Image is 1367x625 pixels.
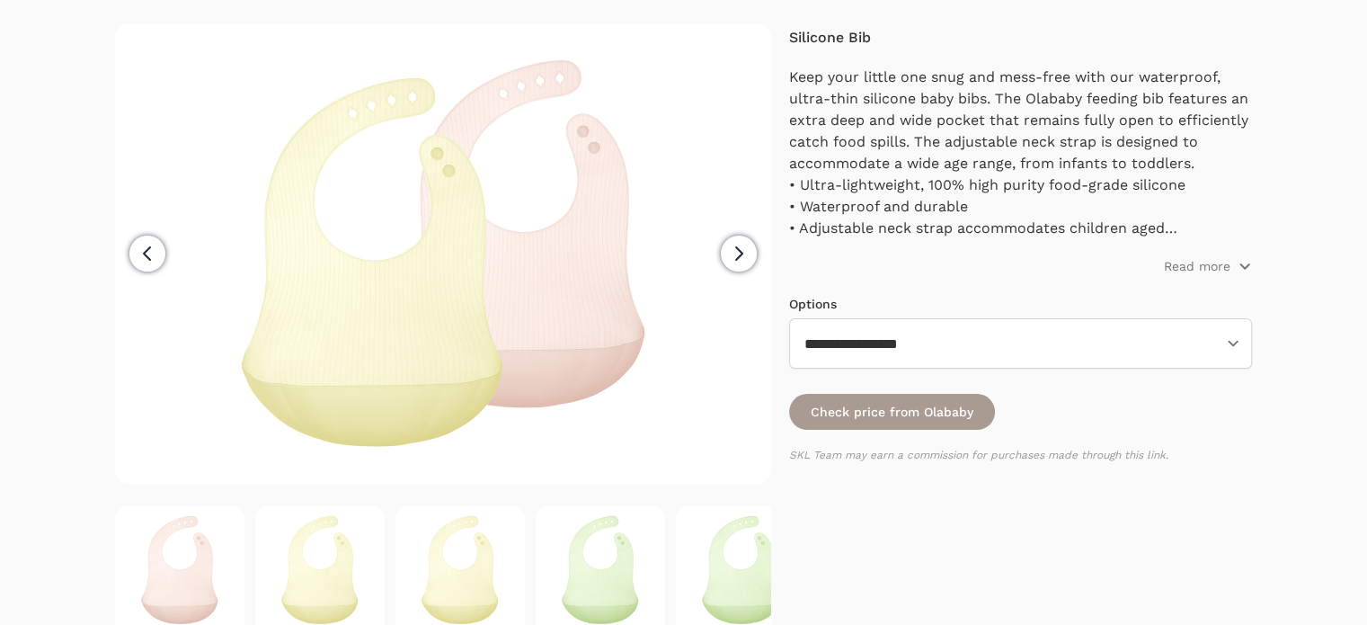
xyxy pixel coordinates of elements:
a: Check price from Olababy [789,394,995,430]
p: • Ultra-lightweight, 100% high purity food-grade silicone [789,174,1252,196]
p: • Waterproof and durable [789,196,1252,218]
p: Read more [1164,257,1230,275]
p: • Adjustable neck strap accommodates children aged [DEMOGRAPHIC_DATA] months and up [789,218,1252,239]
img: Silicone Bib - Olababy [213,23,673,484]
h4: Silicone Bib [789,27,1252,49]
p: SKL Team may earn a commission for purchases made through this link. [789,448,1252,462]
p: Keep your little one snug and mess-free with our waterproof, ultra-thin silicone baby bibs. The O... [789,67,1252,174]
label: Options [789,297,837,311]
button: Read more [1164,257,1252,275]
